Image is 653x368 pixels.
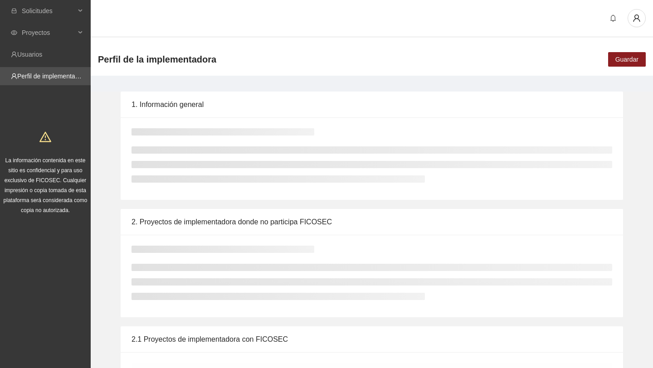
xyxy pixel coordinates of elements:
button: user [628,9,646,27]
span: Solicitudes [22,2,75,20]
span: inbox [11,8,17,14]
div: 2.1 Proyectos de implementadora con FICOSEC [132,326,612,352]
div: 1. Información general [132,92,612,117]
span: warning [39,131,51,143]
span: Perfil de la implementadora [98,52,216,67]
span: eye [11,29,17,36]
a: Usuarios [17,51,42,58]
a: Perfil de implementadora [17,73,88,80]
span: bell [606,15,620,22]
span: Guardar [615,54,638,64]
span: La información contenida en este sitio es confidencial y para uso exclusivo de FICOSEC. Cualquier... [4,157,88,213]
span: Proyectos [22,24,75,42]
button: Guardar [608,52,646,67]
div: 2. Proyectos de implementadora donde no participa FICOSEC [132,209,612,235]
span: user [628,14,645,22]
button: bell [606,11,620,25]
